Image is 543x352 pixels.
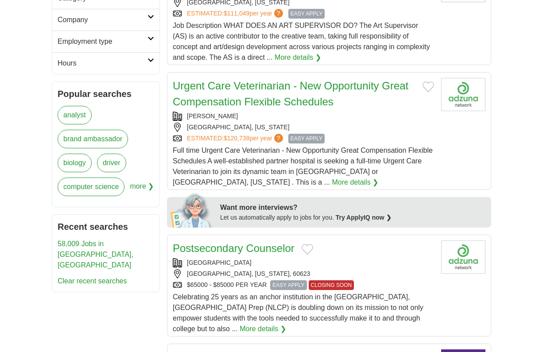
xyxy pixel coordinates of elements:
[220,202,486,213] div: Want more interviews?
[58,106,92,124] a: analyst
[58,87,154,101] h2: Popular searches
[58,58,147,69] h2: Hours
[58,154,92,172] a: biology
[288,134,325,143] span: EASY APPLY
[423,81,434,92] button: Add to favorite jobs
[58,36,147,47] h2: Employment type
[173,80,408,108] a: Urgent Care Veterinarian - New Opportunity Great Compensation Flexible Schedules
[270,280,306,290] span: EASY APPLY
[302,244,313,255] button: Add to favorite jobs
[52,31,159,52] a: Employment type
[58,15,147,25] h2: Company
[173,293,423,333] span: Celebrating 25 years as an anchor institution in the [GEOGRAPHIC_DATA], [GEOGRAPHIC_DATA] Prep (N...
[173,22,430,61] span: Job Description WHAT DOES AN ART SUPERVISOR DO? The Art Supervisor (AS) is an active contributor ...
[275,52,321,63] a: More details ❯
[240,324,286,334] a: More details ❯
[173,147,433,186] span: Full time Urgent Care Veterinarian - New Opportunity Great Compensation Flexible Schedules A well...
[332,177,379,188] a: More details ❯
[173,123,434,132] div: [GEOGRAPHIC_DATA], [US_STATE]
[224,135,249,142] span: $120,738
[173,258,434,267] div: [GEOGRAPHIC_DATA]
[58,178,124,196] a: computer science
[309,280,354,290] span: CLOSING SOON
[97,154,126,172] a: driver
[173,242,295,254] a: Postsecondary Counselor
[173,280,434,290] div: $65000 - $85000 PER YEAR
[58,277,127,285] a: Clear recent searches
[130,178,154,201] span: more ❯
[58,220,154,233] h2: Recent searches
[220,213,486,222] div: Let us automatically apply to jobs for you.
[173,269,434,279] div: [GEOGRAPHIC_DATA], [US_STATE], 60623
[52,9,159,31] a: Company
[58,130,128,148] a: brand ambassador
[224,10,249,17] span: $111,049
[274,134,283,143] span: ?
[173,112,434,121] div: [PERSON_NAME]
[336,214,392,221] a: Try ApplyIQ now ❯
[171,192,213,228] img: apply-iq-scientist.png
[58,240,133,269] a: 58,009 Jobs in [GEOGRAPHIC_DATA], [GEOGRAPHIC_DATA]
[274,9,283,18] span: ?
[441,78,485,111] img: Company logo
[52,52,159,74] a: Hours
[441,240,485,274] img: Company logo
[187,134,285,143] a: ESTIMATED:$120,738per year?
[288,9,325,19] span: EASY APPLY
[187,9,285,19] a: ESTIMATED:$111,049per year?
